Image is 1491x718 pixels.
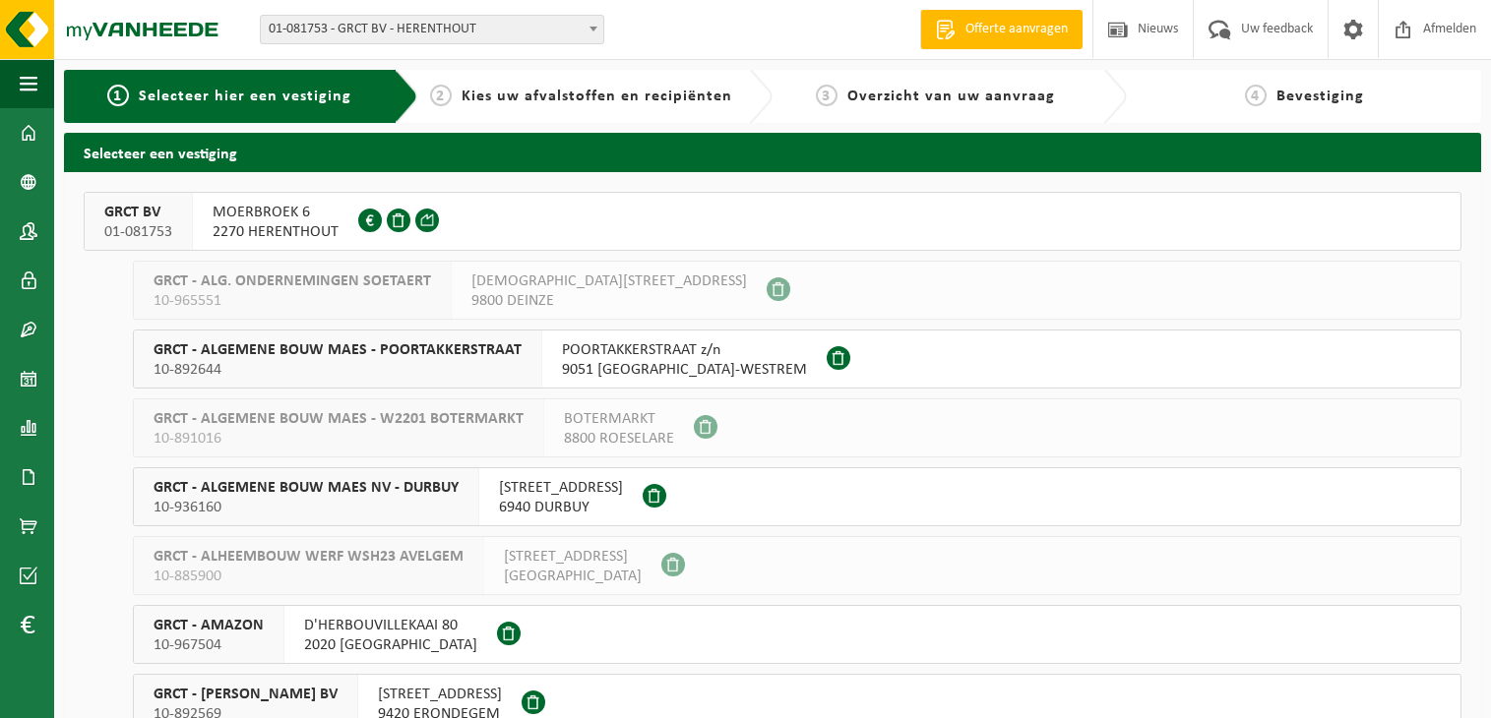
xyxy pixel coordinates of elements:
[104,222,172,242] span: 01-081753
[564,429,674,449] span: 8800 ROESELARE
[133,329,1461,389] button: GRCT - ALGEMENE BOUW MAES - POORTAKKERSTRAAT 10-892644 POORTAKKERSTRAAT z/n9051 [GEOGRAPHIC_DATA]...
[378,685,502,704] span: [STREET_ADDRESS]
[154,567,464,586] span: 10-885900
[154,498,459,517] span: 10-936160
[504,567,642,586] span: [GEOGRAPHIC_DATA]
[154,409,524,429] span: GRCT - ALGEMENE BOUW MAES - W2201 BOTERMARKT
[1245,85,1267,106] span: 4
[213,222,339,242] span: 2270 HERENTHOUT
[499,498,623,517] span: 6940 DURBUY
[847,89,1055,104] span: Overzicht van uw aanvraag
[471,291,747,311] span: 9800 DEINZE
[154,360,522,380] span: 10-892644
[154,547,464,567] span: GRCT - ALHEEMBOUW WERF WSH23 AVELGEM
[154,685,338,704] span: GRCT - [PERSON_NAME] BV
[920,10,1083,49] a: Offerte aanvragen
[261,16,603,43] span: 01-081753 - GRCT BV - HERENTHOUT
[84,192,1461,251] button: GRCT BV 01-081753 MOERBROEK 62270 HERENTHOUT
[961,20,1073,39] span: Offerte aanvragen
[64,133,1481,171] h2: Selecteer een vestiging
[154,340,522,360] span: GRCT - ALGEMENE BOUW MAES - POORTAKKERSTRAAT
[154,478,459,498] span: GRCT - ALGEMENE BOUW MAES NV - DURBUY
[564,409,674,429] span: BOTERMARKT
[154,616,264,635] span: GRCT - AMAZON
[154,635,264,655] span: 10-967504
[462,89,732,104] span: Kies uw afvalstoffen en recipiënten
[304,616,477,635] span: D'HERBOUVILLEKAAI 80
[430,85,452,106] span: 2
[504,547,642,567] span: [STREET_ADDRESS]
[471,271,747,291] span: [DEMOGRAPHIC_DATA][STREET_ADDRESS]
[816,85,838,106] span: 3
[107,85,129,106] span: 1
[499,478,623,498] span: [STREET_ADDRESS]
[213,203,339,222] span: MOERBROEK 6
[562,360,807,380] span: 9051 [GEOGRAPHIC_DATA]-WESTREM
[154,291,431,311] span: 10-965551
[1276,89,1364,104] span: Bevestiging
[133,605,1461,664] button: GRCT - AMAZON 10-967504 D'HERBOUVILLEKAAI 802020 [GEOGRAPHIC_DATA]
[139,89,351,104] span: Selecteer hier een vestiging
[304,635,477,655] span: 2020 [GEOGRAPHIC_DATA]
[154,429,524,449] span: 10-891016
[154,271,431,291] span: GRCT - ALG. ONDERNEMINGEN SOETAERT
[133,467,1461,526] button: GRCT - ALGEMENE BOUW MAES NV - DURBUY 10-936160 [STREET_ADDRESS]6940 DURBUY
[260,15,604,44] span: 01-081753 - GRCT BV - HERENTHOUT
[104,203,172,222] span: GRCT BV
[562,340,807,360] span: POORTAKKERSTRAAT z/n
